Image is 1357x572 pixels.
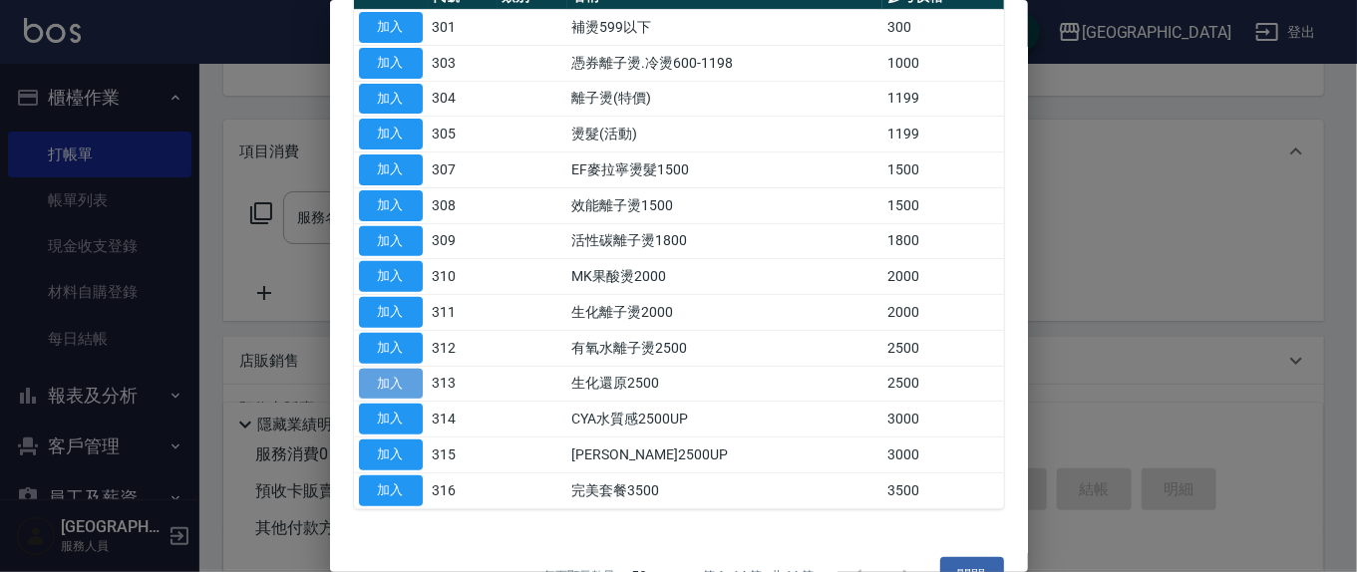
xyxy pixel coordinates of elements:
td: 310 [428,259,498,295]
td: 生化還原2500 [567,366,882,402]
button: 加入 [359,190,423,221]
td: 2500 [882,330,1004,366]
button: 加入 [359,297,423,328]
td: 303 [428,45,498,81]
td: 1500 [882,152,1004,188]
td: MK果酸燙2000 [567,259,882,295]
button: 加入 [359,226,423,257]
td: 308 [428,187,498,223]
td: 2000 [882,259,1004,295]
td: 3000 [882,402,1004,437]
td: 1500 [882,187,1004,223]
td: 燙髮(活動) [567,117,882,152]
button: 加入 [359,439,423,470]
td: 3500 [882,472,1004,508]
td: 1000 [882,45,1004,81]
button: 加入 [359,154,423,185]
button: 加入 [359,48,423,79]
button: 加入 [359,12,423,43]
td: 3000 [882,437,1004,473]
td: 313 [428,366,498,402]
td: 312 [428,330,498,366]
button: 加入 [359,261,423,292]
td: 309 [428,223,498,259]
td: 憑券離子燙.冷燙600-1198 [567,45,882,81]
td: 1800 [882,223,1004,259]
button: 加入 [359,84,423,115]
td: 311 [428,295,498,331]
td: 1199 [882,117,1004,152]
td: 300 [882,10,1004,46]
td: 315 [428,437,498,473]
td: 314 [428,402,498,437]
button: 加入 [359,404,423,434]
td: 完美套餐3500 [567,472,882,508]
td: 生化離子燙2000 [567,295,882,331]
td: EF麥拉寧燙髮1500 [567,152,882,188]
td: 304 [428,81,498,117]
td: 補燙599以下 [567,10,882,46]
td: 離子燙(特價) [567,81,882,117]
td: 有氧水離子燙2500 [567,330,882,366]
button: 加入 [359,475,423,506]
td: 2000 [882,295,1004,331]
button: 加入 [359,119,423,149]
button: 加入 [359,369,423,400]
td: CYA水質感2500UP [567,402,882,437]
td: 305 [428,117,498,152]
td: 301 [428,10,498,46]
td: 活性碳離子燙1800 [567,223,882,259]
td: 307 [428,152,498,188]
td: 2500 [882,366,1004,402]
td: 1199 [882,81,1004,117]
td: [PERSON_NAME]2500UP [567,437,882,473]
td: 效能離子燙1500 [567,187,882,223]
td: 316 [428,472,498,508]
button: 加入 [359,333,423,364]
